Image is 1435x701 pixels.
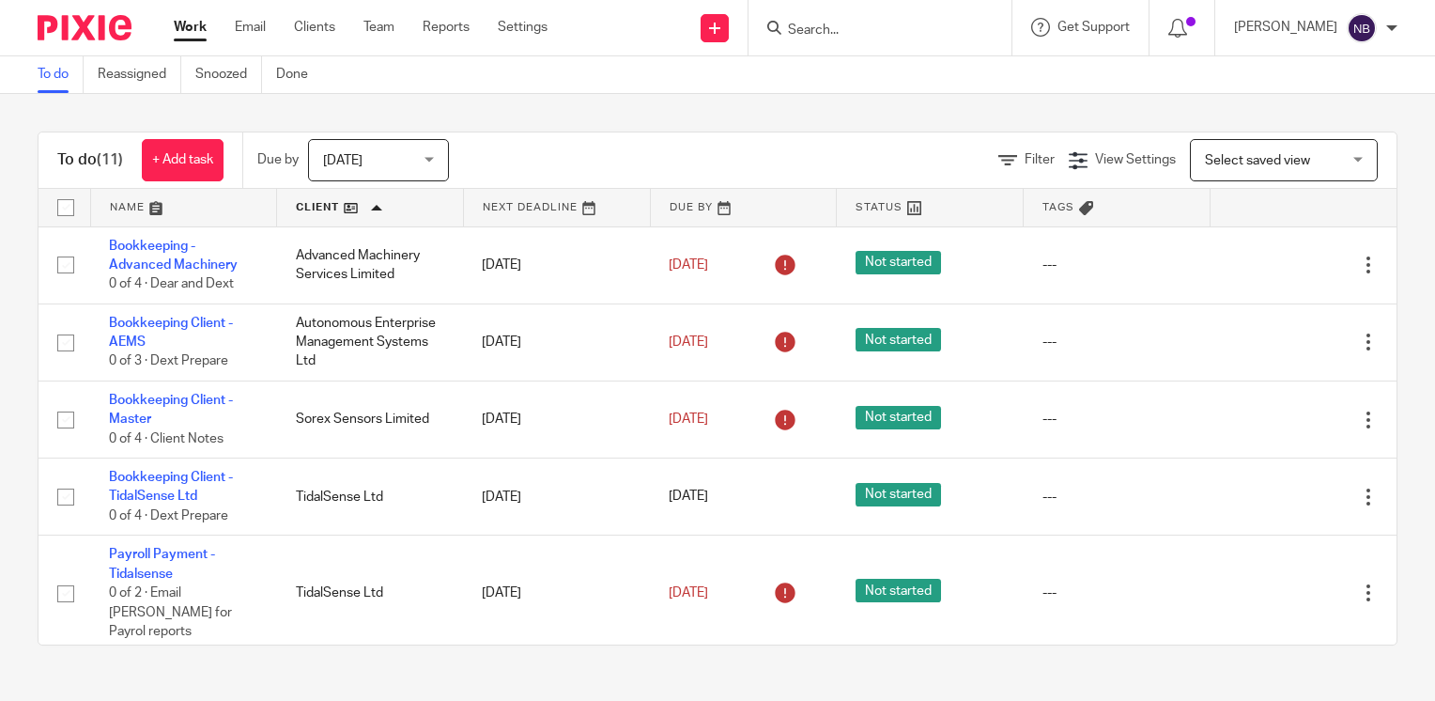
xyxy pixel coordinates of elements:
span: [DATE] [669,335,708,349]
span: [DATE] [669,413,708,426]
span: 0 of 3 · Dext Prepare [109,355,228,368]
a: Bookkeeping Client - AEMS [109,317,233,349]
input: Search [786,23,955,39]
p: Due by [257,150,299,169]
a: Bookkeeping - Advanced Machinery [109,240,238,272]
img: svg%3E [1347,13,1377,43]
div: --- [1042,410,1192,428]
div: --- [1042,333,1192,351]
a: Bookkeeping Client - TidalSense Ltd [109,471,233,503]
span: Not started [856,251,941,274]
span: Filter [1025,153,1055,166]
span: 0 of 2 · Email [PERSON_NAME] for Payrol reports [109,586,232,638]
span: Not started [856,406,941,429]
span: [DATE] [323,154,363,167]
span: 0 of 4 · Client Notes [109,432,224,445]
a: Email [235,18,266,37]
td: [DATE] [463,381,650,458]
a: + Add task [142,139,224,181]
a: Reassigned [98,56,181,93]
td: Autonomous Enterprise Management Systems Ltd [277,304,464,381]
span: [DATE] [669,258,708,272]
td: [DATE] [463,226,650,304]
td: [DATE] [463,304,650,381]
span: Not started [856,579,941,602]
div: --- [1042,584,1192,602]
a: Team [363,18,394,37]
h1: To do [57,150,123,170]
span: View Settings [1095,153,1176,166]
div: --- [1042,488,1192,506]
span: Tags [1042,202,1074,212]
td: Advanced Machinery Services Limited [277,226,464,304]
span: Get Support [1057,21,1130,34]
td: [DATE] [463,536,650,651]
p: [PERSON_NAME] [1234,18,1337,37]
a: Payroll Payment - Tidalsense [109,548,215,580]
td: TidalSense Ltd [277,536,464,651]
td: Sorex Sensors Limited [277,381,464,458]
span: Not started [856,483,941,506]
a: Done [276,56,322,93]
img: Pixie [38,15,131,40]
td: [DATE] [463,459,650,536]
span: 0 of 4 · Dext Prepare [109,509,228,522]
span: [DATE] [669,586,708,600]
a: Clients [294,18,335,37]
a: Reports [423,18,470,37]
span: Select saved view [1205,154,1310,167]
a: To do [38,56,84,93]
span: Not started [856,328,941,351]
div: --- [1042,256,1192,274]
a: Bookkeeping Client - Master [109,394,233,426]
a: Settings [498,18,548,37]
a: Work [174,18,207,37]
span: (11) [97,152,123,167]
span: [DATE] [669,491,708,504]
td: TidalSense Ltd [277,459,464,536]
a: Snoozed [195,56,262,93]
span: 0 of 4 · Dear and Dext [109,277,234,290]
